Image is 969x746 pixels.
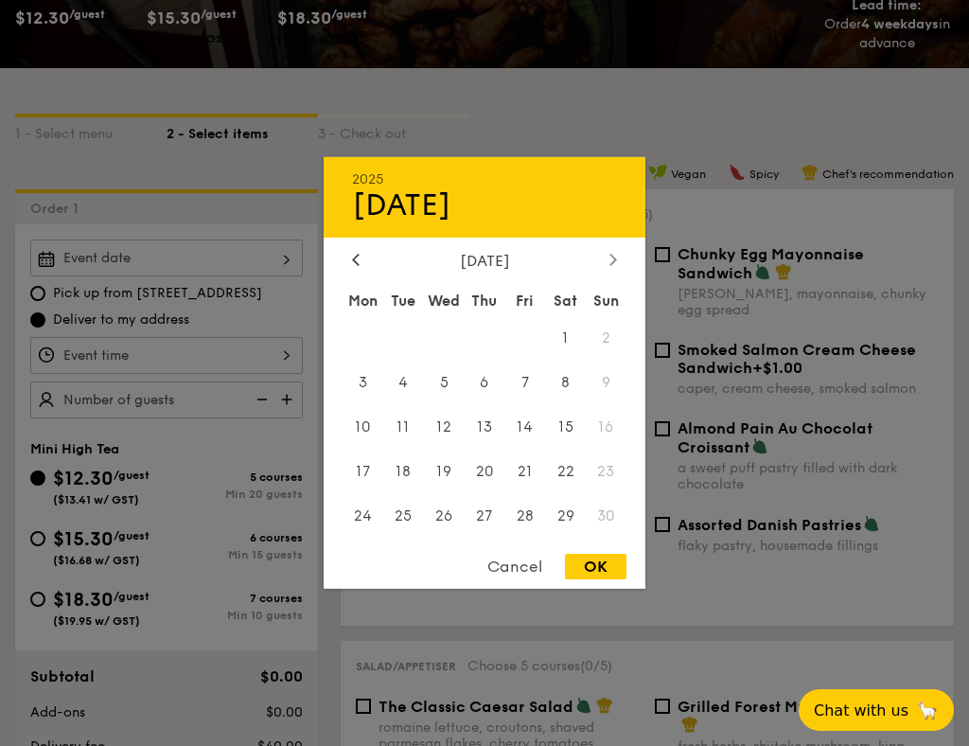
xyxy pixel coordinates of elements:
span: 18 [383,451,424,491]
span: 🦙 [916,700,939,721]
span: 4 [383,363,424,403]
span: 30 [586,495,626,536]
div: Cancel [468,554,561,579]
span: 24 [343,495,383,536]
span: 13 [465,407,505,448]
span: 3 [343,363,383,403]
span: 12 [424,407,465,448]
span: Chat with us [814,702,908,719]
div: [DATE] [352,187,617,223]
button: Chat with us🦙 [799,689,954,731]
span: 5 [424,363,465,403]
div: 2025 [352,171,617,187]
span: 23 [586,451,626,491]
div: Wed [424,284,465,318]
div: Tue [383,284,424,318]
span: 8 [545,363,586,403]
span: 6 [465,363,505,403]
div: Thu [465,284,505,318]
span: 21 [504,451,545,491]
span: 17 [343,451,383,491]
span: 2 [586,318,626,359]
span: 7 [504,363,545,403]
span: 22 [545,451,586,491]
span: 11 [383,407,424,448]
span: 15 [545,407,586,448]
span: 19 [424,451,465,491]
div: Fri [504,284,545,318]
span: 25 [383,495,424,536]
div: Sun [586,284,626,318]
span: 10 [343,407,383,448]
span: 27 [465,495,505,536]
div: Mon [343,284,383,318]
span: 28 [504,495,545,536]
span: 29 [545,495,586,536]
div: OK [565,554,626,579]
span: 1 [545,318,586,359]
div: Sat [545,284,586,318]
span: 9 [586,363,626,403]
div: [DATE] [352,252,617,270]
span: 26 [424,495,465,536]
span: 14 [504,407,545,448]
span: 20 [465,451,505,491]
span: 16 [586,407,626,448]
